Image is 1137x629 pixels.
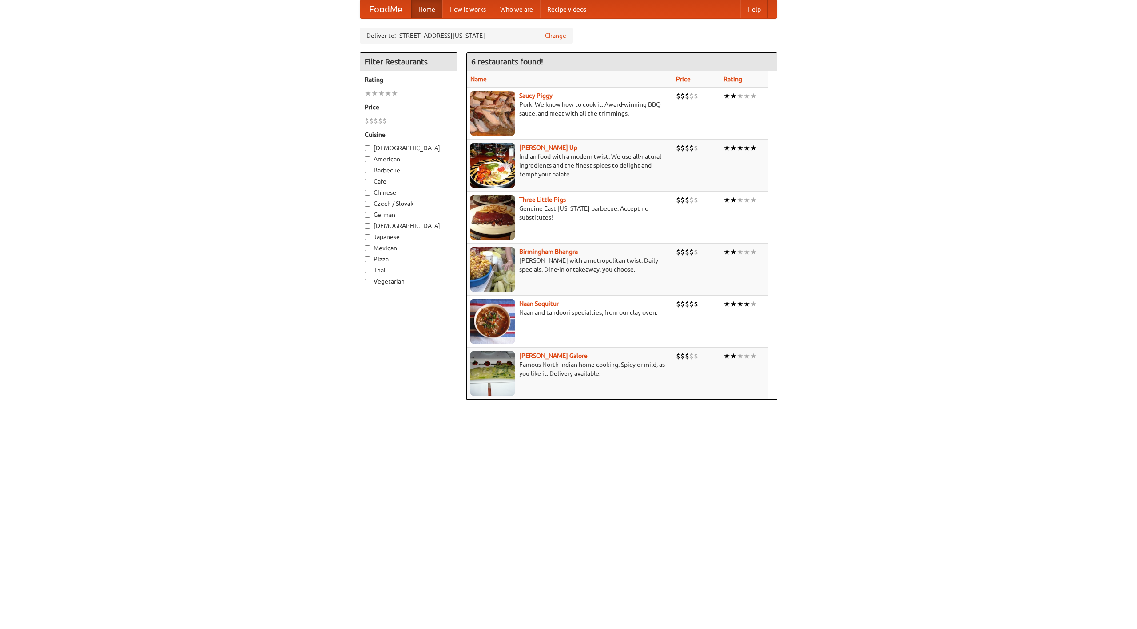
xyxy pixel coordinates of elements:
[470,299,515,344] img: naansequitur.jpg
[724,351,730,361] li: ★
[369,116,374,126] li: $
[676,351,680,361] li: $
[724,299,730,309] li: ★
[685,247,689,257] li: $
[689,247,694,257] li: $
[743,351,750,361] li: ★
[540,0,593,18] a: Recipe videos
[519,248,578,255] a: Birmingham Bhangra
[737,247,743,257] li: ★
[365,156,370,162] input: American
[685,351,689,361] li: $
[689,195,694,205] li: $
[493,0,540,18] a: Who we are
[743,299,750,309] li: ★
[365,166,453,175] label: Barbecue
[680,299,685,309] li: $
[365,234,370,240] input: Japanese
[365,177,453,186] label: Cafe
[676,195,680,205] li: $
[730,351,737,361] li: ★
[365,199,453,208] label: Czech / Slovak
[365,155,453,164] label: American
[365,244,453,252] label: Mexican
[378,88,385,98] li: ★
[360,0,411,18] a: FoodMe
[365,245,370,251] input: Mexican
[676,91,680,101] li: $
[365,221,453,230] label: [DEMOGRAPHIC_DATA]
[365,75,453,84] h5: Rating
[519,300,559,307] a: Naan Sequitur
[385,88,391,98] li: ★
[724,247,730,257] li: ★
[750,351,757,361] li: ★
[365,116,369,126] li: $
[730,143,737,153] li: ★
[689,351,694,361] li: $
[750,143,757,153] li: ★
[365,210,453,219] label: German
[680,143,685,153] li: $
[730,299,737,309] li: ★
[365,212,370,218] input: German
[680,91,685,101] li: $
[365,103,453,112] h5: Price
[365,168,370,173] input: Barbecue
[365,266,453,275] label: Thai
[694,143,698,153] li: $
[360,28,573,44] div: Deliver to: [STREET_ADDRESS][US_STATE]
[743,143,750,153] li: ★
[365,232,453,241] label: Japanese
[545,31,566,40] a: Change
[694,195,698,205] li: $
[737,143,743,153] li: ★
[365,188,453,197] label: Chinese
[365,201,370,207] input: Czech / Slovak
[737,351,743,361] li: ★
[743,195,750,205] li: ★
[680,195,685,205] li: $
[442,0,493,18] a: How it works
[519,92,553,99] a: Saucy Piggy
[694,299,698,309] li: $
[365,145,370,151] input: [DEMOGRAPHIC_DATA]
[470,91,515,136] img: saucy.jpg
[519,196,566,203] a: Three Little Pigs
[470,76,487,83] a: Name
[411,0,442,18] a: Home
[694,351,698,361] li: $
[365,279,370,284] input: Vegetarian
[737,91,743,101] li: ★
[737,299,743,309] li: ★
[360,53,457,71] h4: Filter Restaurants
[685,143,689,153] li: $
[750,195,757,205] li: ★
[676,76,691,83] a: Price
[730,195,737,205] li: ★
[724,76,742,83] a: Rating
[365,190,370,196] input: Chinese
[470,256,669,274] p: [PERSON_NAME] with a metropolitan twist. Daily specials. Dine-in or takeaway, you choose.
[740,0,768,18] a: Help
[730,247,737,257] li: ★
[382,116,387,126] li: $
[694,91,698,101] li: $
[737,195,743,205] li: ★
[750,91,757,101] li: ★
[676,143,680,153] li: $
[391,88,398,98] li: ★
[685,299,689,309] li: $
[470,308,669,317] p: Naan and tandoori specialties, from our clay oven.
[365,268,370,273] input: Thai
[519,352,588,359] a: [PERSON_NAME] Galore
[743,247,750,257] li: ★
[685,91,689,101] li: $
[676,299,680,309] li: $
[724,91,730,101] li: ★
[519,144,577,151] a: [PERSON_NAME] Up
[750,299,757,309] li: ★
[470,100,669,118] p: Pork. We know how to cook it. Award-winning BBQ sauce, and meat with all the trimmings.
